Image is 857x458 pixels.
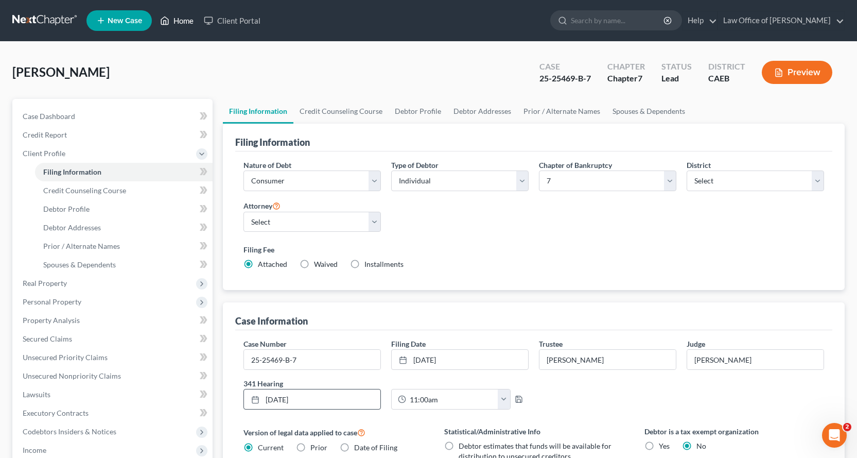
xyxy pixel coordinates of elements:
[391,160,439,171] label: Type of Debtor
[43,223,101,232] span: Debtor Addresses
[35,218,213,237] a: Debtor Addresses
[14,311,213,330] a: Property Analysis
[638,73,642,83] span: 7
[23,334,72,343] span: Secured Claims
[607,73,645,84] div: Chapter
[23,130,67,139] span: Credit Report
[35,256,213,274] a: Spouses & Dependents
[683,11,717,30] a: Help
[607,61,645,73] div: Chapter
[392,350,528,369] a: [DATE]
[314,260,338,268] span: Waived
[843,423,851,431] span: 2
[235,315,308,327] div: Case Information
[389,99,447,124] a: Debtor Profile
[539,73,591,84] div: 25-25469-B-7
[659,442,670,450] span: Yes
[243,338,287,349] label: Case Number
[23,409,89,417] span: Executory Contracts
[243,426,423,438] label: Version of legal data applied to case
[108,17,142,25] span: New Case
[14,330,213,348] a: Secured Claims
[243,199,281,212] label: Attorney
[310,443,327,452] span: Prior
[14,385,213,404] a: Lawsuits
[14,107,213,126] a: Case Dashboard
[23,427,116,436] span: Codebtors Insiders & Notices
[23,149,65,158] span: Client Profile
[293,99,389,124] a: Credit Counseling Course
[23,390,50,399] span: Lawsuits
[406,389,498,409] input: -- : --
[23,371,121,380] span: Unsecured Nonpriority Claims
[43,167,101,176] span: Filing Information
[35,237,213,256] a: Prior / Alternate Names
[23,446,46,454] span: Income
[822,423,847,448] iframe: Intercom live chat
[244,350,380,369] input: Enter case number...
[43,242,120,250] span: Prior / Alternate Names
[23,353,108,362] span: Unsecured Priority Claims
[539,338,563,349] label: Trustee
[539,160,612,171] label: Chapter of Bankruptcy
[155,11,199,30] a: Home
[391,338,426,349] label: Filing Date
[606,99,691,124] a: Spouses & Dependents
[762,61,832,84] button: Preview
[687,338,705,349] label: Judge
[14,126,213,144] a: Credit Report
[644,426,824,437] label: Debtor is a tax exempt organization
[539,350,676,369] input: --
[696,442,706,450] span: No
[35,163,213,181] a: Filing Information
[35,181,213,200] a: Credit Counseling Course
[43,260,116,269] span: Spouses & Dependents
[14,367,213,385] a: Unsecured Nonpriority Claims
[354,443,397,452] span: Date of Filing
[243,160,291,171] label: Nature of Debt
[687,160,711,171] label: District
[708,61,745,73] div: District
[571,11,665,30] input: Search by name...
[708,73,745,84] div: CAEB
[223,99,293,124] a: Filing Information
[517,99,606,124] a: Prior / Alternate Names
[43,205,90,213] span: Debtor Profile
[243,244,824,255] label: Filing Fee
[238,378,534,389] label: 341 Hearing
[447,99,517,124] a: Debtor Addresses
[364,260,404,268] span: Installments
[235,136,310,148] div: Filing Information
[258,443,284,452] span: Current
[23,316,80,325] span: Property Analysis
[244,389,380,409] a: [DATE]
[661,61,692,73] div: Status
[12,64,110,79] span: [PERSON_NAME]
[23,279,67,287] span: Real Property
[14,348,213,367] a: Unsecured Priority Claims
[718,11,844,30] a: Law Office of [PERSON_NAME]
[35,200,213,218] a: Debtor Profile
[23,297,81,306] span: Personal Property
[444,426,624,437] label: Statistical/Administrative Info
[687,350,824,369] input: --
[43,186,126,195] span: Credit Counseling Course
[661,73,692,84] div: Lead
[23,112,75,121] span: Case Dashboard
[14,404,213,422] a: Executory Contracts
[258,260,287,268] span: Attached
[199,11,266,30] a: Client Portal
[539,61,591,73] div: Case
